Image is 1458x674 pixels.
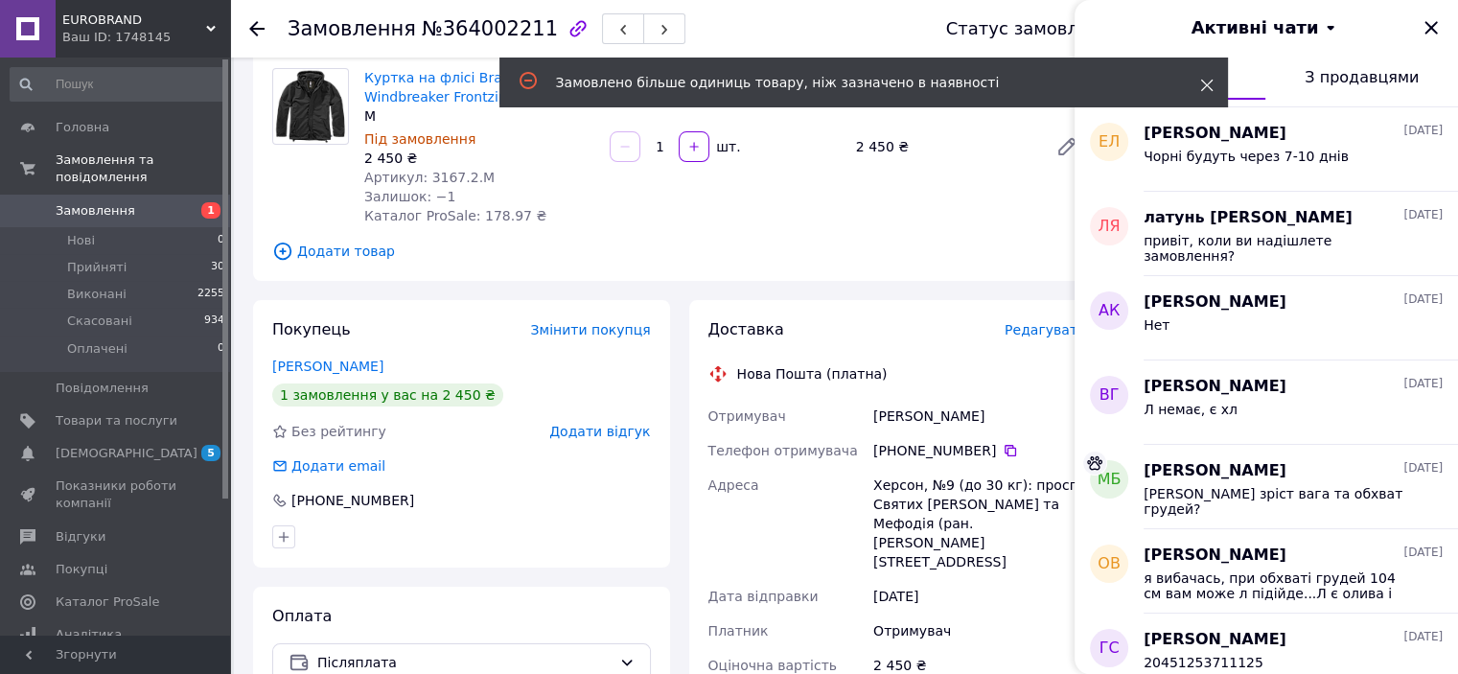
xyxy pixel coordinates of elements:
span: [DATE] [1403,207,1443,223]
a: Редагувати [1048,128,1086,166]
span: Оплата [272,607,332,625]
div: 1 замовлення у вас на 2 450 ₴ [272,383,503,407]
div: Додати email [289,456,387,476]
span: 20451253711125 [1144,655,1263,670]
span: лЯ [1098,216,1120,238]
span: 5 [201,445,220,461]
span: EUROBRAND [62,12,206,29]
span: Чорні будуть через 7-10 днів [1144,149,1349,164]
span: ЕЛ [1099,131,1120,153]
span: Без рейтингу [291,424,386,439]
span: Післяплата [317,652,612,673]
button: ВГ[PERSON_NAME][DATE]Л немає, є хл [1075,360,1458,445]
span: Доставка [708,320,784,338]
span: Редагувати [1005,322,1086,337]
span: [DATE] [1403,376,1443,392]
span: [PERSON_NAME] [1144,376,1286,398]
div: [DATE] [869,579,1090,614]
div: Повернутися назад [249,19,265,38]
div: Херсон, №9 (до 30 кг): просп. Святих [PERSON_NAME] та Мефодія (ран. [PERSON_NAME][STREET_ADDRESS] [869,468,1090,579]
span: Повідомлення [56,380,149,397]
div: Додати email [270,456,387,476]
span: [DATE] [1403,545,1443,561]
button: ОВ[PERSON_NAME][DATE]я вибачась, при обхваті грудей 104 см вам може л підійде...Л є олива і темни... [1075,529,1458,614]
span: Показники роботи компанії [56,477,177,512]
span: [DEMOGRAPHIC_DATA] [56,445,197,462]
span: Скасовані [67,313,132,330]
input: Пошук [10,67,226,102]
span: Прийняті [67,259,127,276]
span: Оціночна вартість [708,658,837,673]
button: АК[PERSON_NAME][DATE]Нет [1075,276,1458,360]
span: Покупці [56,561,107,578]
span: МБ [1098,469,1122,491]
div: Ваш ID: 1748145 [62,29,230,46]
span: [DATE] [1403,123,1443,139]
button: ЕЛ[PERSON_NAME][DATE]Чорні будуть через 7-10 днів [1075,107,1458,192]
span: АК [1099,300,1120,322]
div: [PHONE_NUMBER] [289,491,416,510]
span: [PERSON_NAME] [1144,545,1286,567]
a: Куртка на флісі Brandit Windbreaker Frontzip [364,70,528,105]
span: Головна [56,119,109,136]
span: Додати товар [272,241,1086,262]
div: Нова Пошта (платна) [732,364,892,383]
span: Отримувач [708,408,786,424]
span: [PERSON_NAME] [1144,291,1286,314]
span: Змінити покупця [531,322,651,337]
span: З продавцями [1305,68,1419,86]
span: привіт, коли ви надішлете замовлення? [1144,233,1416,264]
span: ОВ [1098,553,1121,575]
span: Аналітика [56,626,122,643]
button: З покупцями [1075,54,1265,100]
span: Каталог ProSale: 178.97 ₴ [364,208,546,223]
span: Платник [708,623,769,639]
button: З продавцями [1265,54,1458,100]
span: 934 [204,313,224,330]
span: Оплачені [67,340,127,358]
div: M [364,106,594,126]
div: Статус замовлення [946,19,1122,38]
span: Товари та послуги [56,412,177,430]
span: 0 [218,232,224,249]
span: я вибачась, при обхваті грудей 104 см вам може л підійде...Л є олива і темний камуфляж [1144,570,1416,601]
div: шт. [711,137,742,156]
span: Замовлення [56,202,135,220]
div: Отримувач [869,614,1090,648]
span: Виконані [67,286,127,303]
span: 1 [201,202,220,219]
span: Активні чати [1191,15,1318,40]
span: Залишок: −1 [364,189,455,204]
span: [DATE] [1403,629,1443,645]
span: Дата відправки [708,589,819,604]
span: [PERSON_NAME] [1144,460,1286,482]
span: Нет [1144,317,1169,333]
span: Під замовлення [364,131,475,147]
span: [PERSON_NAME] [1144,629,1286,651]
span: [DATE] [1403,291,1443,308]
span: Л немає, є хл [1144,402,1238,417]
span: Замовлення та повідомлення [56,151,230,186]
div: 2 450 ₴ [848,133,1040,160]
span: [DATE] [1403,460,1443,476]
span: 30 [211,259,224,276]
div: Замовлено більше одиниць товару, ніж зазначено в наявності [556,73,1152,92]
div: [PERSON_NAME] [869,399,1090,433]
div: [PHONE_NUMBER] [873,441,1086,460]
button: Активні чати [1128,15,1404,40]
button: МБ[PERSON_NAME][DATE][PERSON_NAME] зріст вага та обхват грудей? [1075,445,1458,529]
div: 2 450 ₴ [364,149,594,168]
span: Замовлення [288,17,416,40]
button: лЯлатунь [PERSON_NAME][DATE]привіт, коли ви надішлете замовлення? [1075,192,1458,276]
a: [PERSON_NAME] [272,359,383,374]
span: 0 [218,340,224,358]
span: Покупець [272,320,351,338]
span: Додати відгук [549,424,650,439]
span: латунь [PERSON_NAME] [1144,207,1353,229]
button: Закрити [1420,16,1443,39]
img: Куртка на флісі Brandit Windbreaker Frontzip [274,69,347,144]
span: №364002211 [422,17,558,40]
span: Відгуки [56,528,105,546]
span: Телефон отримувача [708,443,858,458]
span: [PERSON_NAME] [1144,123,1286,145]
